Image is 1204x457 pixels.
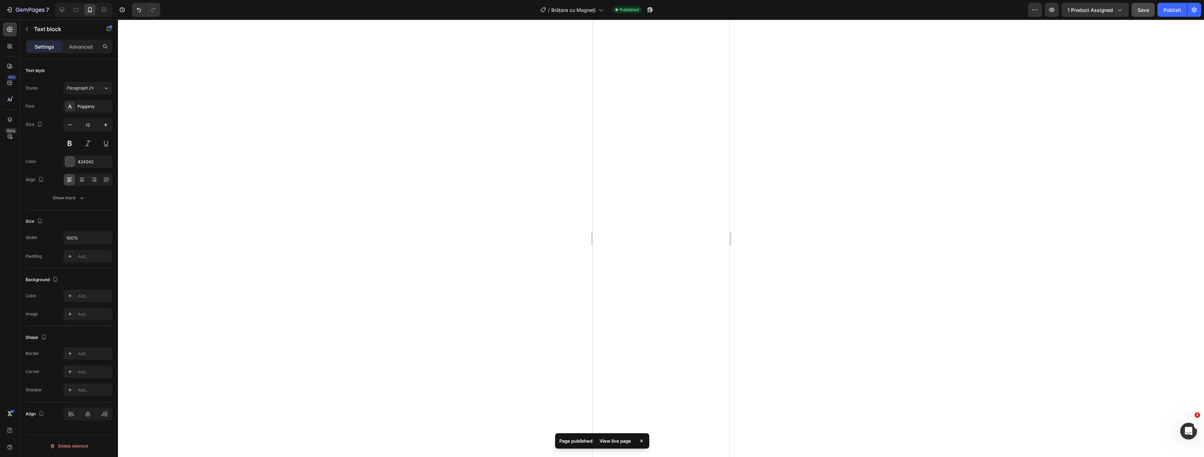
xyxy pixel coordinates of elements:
input: Auto [64,231,112,244]
iframe: Intercom live chat [1180,423,1197,440]
span: Paragraph 2* [66,85,94,91]
div: Publish [1163,6,1181,14]
span: 1 product assigned [1067,6,1113,14]
div: Beta [5,128,17,134]
p: 7 [46,6,49,14]
div: Align [26,409,45,419]
div: Delete element [50,442,88,450]
div: Add... [78,369,111,375]
p: Settings [35,43,54,50]
div: 450 [7,74,17,80]
span: Save [1137,7,1149,13]
div: Width [26,235,37,241]
span: Brățara cu Magneți [551,6,596,14]
p: Text block [34,25,93,33]
div: Font [26,103,34,109]
span: / [548,6,550,14]
div: Add... [78,387,111,393]
div: View live page [595,436,635,446]
button: Show more [26,192,112,204]
button: Delete element [26,441,112,452]
p: Advanced [69,43,93,50]
div: Shape [26,333,48,342]
p: Page published [559,437,593,444]
div: Add... [78,311,111,317]
button: 7 [3,3,52,17]
div: Border [26,350,39,357]
button: Save [1132,3,1155,17]
div: Shadow [26,387,42,393]
button: Paragraph 2* [63,82,112,94]
div: Image [26,311,38,317]
div: Add... [78,254,111,260]
div: Undo/Redo [132,3,160,17]
div: Size [26,120,44,129]
span: Published [619,7,639,13]
div: Text style [26,67,45,74]
div: Size [26,217,44,226]
div: Color [26,293,36,299]
div: Background [26,275,59,285]
div: Add... [78,293,111,299]
div: Poppins [78,103,111,110]
div: 424242 [78,159,111,165]
div: Color [26,158,36,165]
button: Publish [1157,3,1187,17]
iframe: Design area [593,20,729,457]
div: Add... [78,351,111,357]
div: Padding [26,253,42,259]
div: Align [26,175,45,185]
div: Corner [26,369,40,375]
span: 2 [1195,412,1200,418]
div: Show more [53,194,85,201]
button: 1 product assigned [1062,3,1129,17]
div: Styles [26,85,38,91]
